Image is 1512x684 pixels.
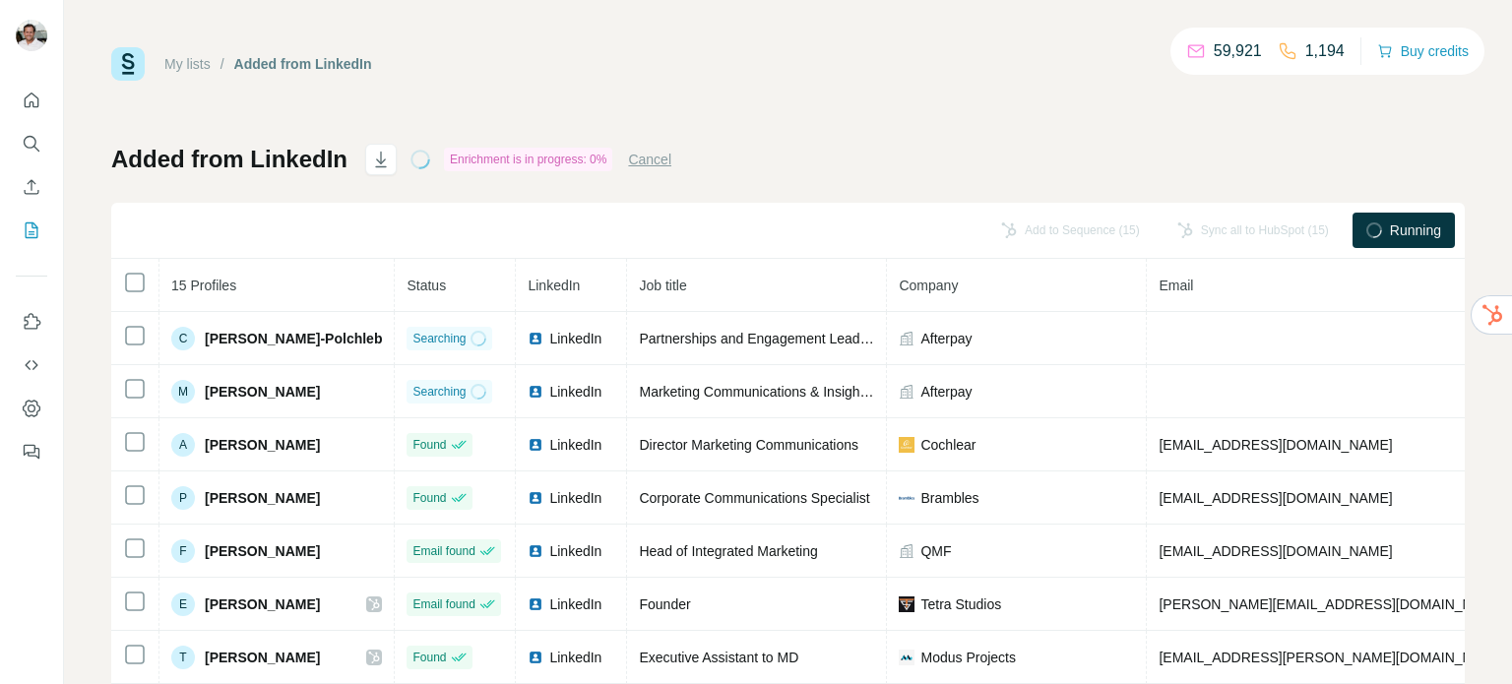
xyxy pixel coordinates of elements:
[1390,220,1441,240] span: Running
[164,56,211,72] a: My lists
[412,542,474,560] span: Email found
[171,278,236,293] span: 15 Profiles
[639,650,798,665] span: Executive Assistant to MD
[171,592,195,616] div: E
[171,539,195,563] div: F
[549,541,601,561] span: LinkedIn
[549,648,601,667] span: LinkedIn
[899,490,914,506] img: company-logo
[920,435,976,455] span: Cochlear
[528,490,543,506] img: LinkedIn logo
[205,488,320,508] span: [PERSON_NAME]
[639,384,922,400] span: Marketing Communications & Insights Director
[549,594,601,614] span: LinkedIn
[16,126,47,161] button: Search
[639,437,858,453] span: Director Marketing Communications
[171,486,195,510] div: P
[412,383,466,401] span: Searching
[205,329,382,348] span: [PERSON_NAME]-Polchleb
[528,384,543,400] img: LinkedIn logo
[899,650,914,665] img: company-logo
[412,436,446,454] span: Found
[528,331,543,346] img: LinkedIn logo
[920,648,1015,667] span: Modus Projects
[549,329,601,348] span: LinkedIn
[899,437,914,453] img: company-logo
[639,490,869,506] span: Corporate Communications Specialist
[920,329,972,348] span: Afterpay
[16,83,47,118] button: Quick start
[639,278,686,293] span: Job title
[16,169,47,205] button: Enrich CSV
[16,20,47,51] img: Avatar
[528,437,543,453] img: LinkedIn logo
[171,433,195,457] div: A
[1159,490,1392,506] span: [EMAIL_ADDRESS][DOMAIN_NAME]
[899,596,914,612] img: company-logo
[205,594,320,614] span: [PERSON_NAME]
[111,144,347,175] h1: Added from LinkedIn
[1377,37,1469,65] button: Buy credits
[639,331,899,346] span: Partnerships and Engagement Lead APAC
[205,382,320,402] span: [PERSON_NAME]
[528,596,543,612] img: LinkedIn logo
[549,488,601,508] span: LinkedIn
[899,278,958,293] span: Company
[528,650,543,665] img: LinkedIn logo
[16,434,47,469] button: Feedback
[1214,39,1262,63] p: 59,921
[205,541,320,561] span: [PERSON_NAME]
[549,435,601,455] span: LinkedIn
[549,382,601,402] span: LinkedIn
[220,54,224,74] li: /
[171,380,195,404] div: M
[111,47,145,81] img: Surfe Logo
[639,596,690,612] span: Founder
[407,278,446,293] span: Status
[1159,437,1392,453] span: [EMAIL_ADDRESS][DOMAIN_NAME]
[205,648,320,667] span: [PERSON_NAME]
[639,543,817,559] span: Head of Integrated Marketing
[1159,278,1193,293] span: Email
[920,541,951,561] span: QMF
[412,330,466,347] span: Searching
[412,595,474,613] span: Email found
[16,213,47,248] button: My lists
[528,278,580,293] span: LinkedIn
[628,150,671,169] button: Cancel
[16,304,47,340] button: Use Surfe on LinkedIn
[920,488,978,508] span: Brambles
[412,489,446,507] span: Found
[234,54,372,74] div: Added from LinkedIn
[171,646,195,669] div: T
[528,543,543,559] img: LinkedIn logo
[16,391,47,426] button: Dashboard
[1159,596,1505,612] span: [PERSON_NAME][EMAIL_ADDRESS][DOMAIN_NAME]
[920,382,972,402] span: Afterpay
[1159,650,1505,665] span: [EMAIL_ADDRESS][PERSON_NAME][DOMAIN_NAME]
[412,649,446,666] span: Found
[920,594,1001,614] span: Tetra Studios
[205,435,320,455] span: [PERSON_NAME]
[1159,543,1392,559] span: [EMAIL_ADDRESS][DOMAIN_NAME]
[171,327,195,350] div: C
[444,148,612,171] div: Enrichment is in progress: 0%
[1305,39,1345,63] p: 1,194
[16,347,47,383] button: Use Surfe API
